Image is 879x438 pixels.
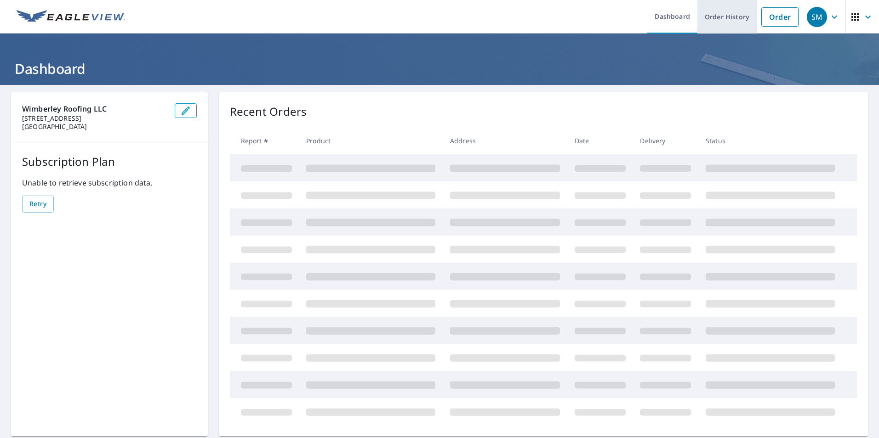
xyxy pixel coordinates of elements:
[22,103,167,114] p: Wimberley Roofing LLC
[807,7,827,27] div: SM
[22,177,197,188] p: Unable to retrieve subscription data.
[22,123,167,131] p: [GEOGRAPHIC_DATA]
[29,198,46,210] span: Retry
[761,7,799,27] a: Order
[230,127,299,154] th: Report #
[633,127,698,154] th: Delivery
[443,127,567,154] th: Address
[22,114,167,123] p: [STREET_ADDRESS]
[17,10,125,24] img: EV Logo
[230,103,307,120] p: Recent Orders
[22,196,54,213] button: Retry
[698,127,842,154] th: Status
[22,153,197,170] p: Subscription Plan
[567,127,633,154] th: Date
[11,59,868,78] h1: Dashboard
[299,127,443,154] th: Product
